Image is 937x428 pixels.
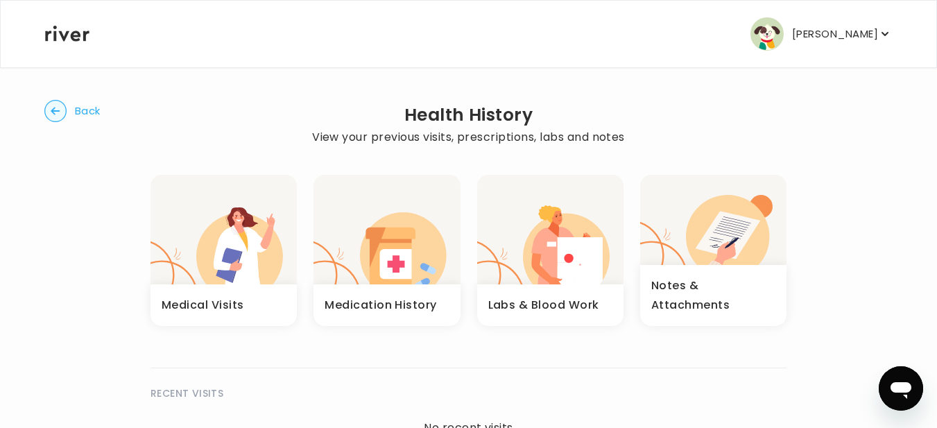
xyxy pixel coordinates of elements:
[75,101,101,121] span: Back
[750,17,784,51] img: user avatar
[750,17,892,51] button: user avatar[PERSON_NAME]
[477,175,624,326] button: Labs & Blood Work
[325,296,437,315] h3: Medication History
[792,24,878,44] p: [PERSON_NAME]
[640,175,786,326] button: Notes & Attachments
[312,105,625,125] h2: Health History
[151,385,223,402] span: RECENT VISITS
[44,100,101,122] button: Back
[162,296,244,315] h3: Medical Visits
[313,175,460,326] button: Medication History
[312,128,625,147] p: View your previous visits, prescriptions, labs and notes
[651,276,775,315] h3: Notes & Attachments
[488,296,599,315] h3: Labs & Blood Work
[879,366,923,411] iframe: Button to launch messaging window
[151,175,297,326] button: Medical Visits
